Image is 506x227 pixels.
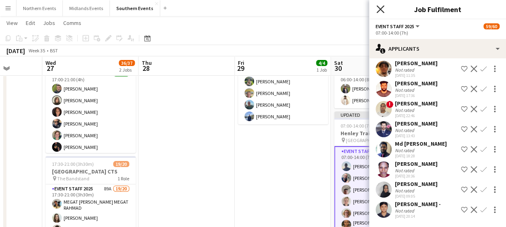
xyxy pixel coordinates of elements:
span: Fri [238,59,244,66]
span: 1 Role [118,175,129,182]
div: 2 Jobs [119,67,134,73]
span: 27 [44,64,56,73]
div: [PERSON_NAME] [395,120,438,127]
div: Not rated [395,208,416,214]
div: [DATE] 11:35 [395,73,438,78]
span: ! [386,101,393,108]
span: 30 [333,64,343,73]
app-job-card: 12:00-15:00 (3h)4/4Henley Trails set up [GEOGRAPHIC_DATA][PERSON_NAME]1 RoleEvent Staff 20254/412... [238,34,328,124]
div: Not rated [395,147,416,153]
div: Not rated [395,127,416,133]
div: [PERSON_NAME] [395,80,438,87]
span: 19/20 [113,161,129,167]
span: 59/60 [483,23,500,29]
h3: Job Fulfilment [369,4,506,14]
span: Comms [63,19,81,27]
div: [PERSON_NAME] [395,180,438,188]
a: Edit [23,18,38,28]
span: 17:30-21:00 (3h30m) [52,161,94,167]
div: Not rated [395,107,416,113]
div: 07:00-14:00 (7h) [376,30,500,36]
div: [DATE] 17:36 [395,93,438,98]
div: [DATE] 22:46 [395,113,438,118]
a: View [3,18,21,28]
app-card-role: Kit Marshal2/206:00-14:00 (8h)[PERSON_NAME][PERSON_NAME] [334,69,424,108]
div: 1 Job [316,67,327,73]
div: Md [PERSON_NAME] [395,140,447,147]
span: View [6,19,18,27]
h3: Henley Trails 10k + Half [334,130,424,137]
div: [PERSON_NAME] [395,160,438,167]
div: [DATE] 18:28 [395,153,447,159]
button: Midlands Events [63,0,110,16]
div: [DATE] [6,47,25,55]
span: 29 [237,64,244,73]
button: Event Staff 2025 [376,23,421,29]
app-card-role: Event Staff 20254/412:00-15:00 (3h)[PERSON_NAME][PERSON_NAME][PERSON_NAME][PERSON_NAME] [238,62,328,124]
span: 36/37 [119,60,135,66]
div: [DATE] 09:05 [395,194,438,199]
button: Southern Events [110,0,160,16]
div: [PERSON_NAME] [395,100,438,107]
span: 07:00-14:00 (7h) [341,123,373,129]
button: Northern Events [17,0,63,16]
span: Sat [334,59,343,66]
span: 28 [140,64,152,73]
div: [DATE] 20:14 [395,214,441,219]
span: Edit [26,19,35,27]
div: [PERSON_NAME] - [395,200,441,208]
span: [GEOGRAPHIC_DATA][PERSON_NAME] [346,137,406,143]
div: [PERSON_NAME] [395,60,438,67]
a: Comms [60,18,85,28]
span: Week 35 [27,47,47,54]
div: Not rated [395,188,416,194]
span: Jobs [43,19,55,27]
div: Not rated [395,167,416,173]
div: BST [50,47,58,54]
span: The Bandstand [57,175,89,182]
div: Applicants [369,39,506,58]
span: Wed [45,59,56,66]
div: Updated [334,111,424,118]
div: Not rated [395,67,416,73]
div: [DATE] 13:43 [395,133,438,138]
app-job-card: 17:00-21:00 (4h)17/17[PERSON_NAME] Triathlon + Run [PERSON_NAME] Lake ([GEOGRAPHIC_DATA])1 RoleEv... [45,34,136,153]
span: Thu [142,59,152,66]
h3: [GEOGRAPHIC_DATA] CTS [45,168,136,175]
span: 4/4 [316,60,327,66]
div: Not rated [395,87,416,93]
a: Jobs [40,18,58,28]
div: [DATE] 20:36 [395,173,438,179]
span: Event Staff 2025 [376,23,414,29]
